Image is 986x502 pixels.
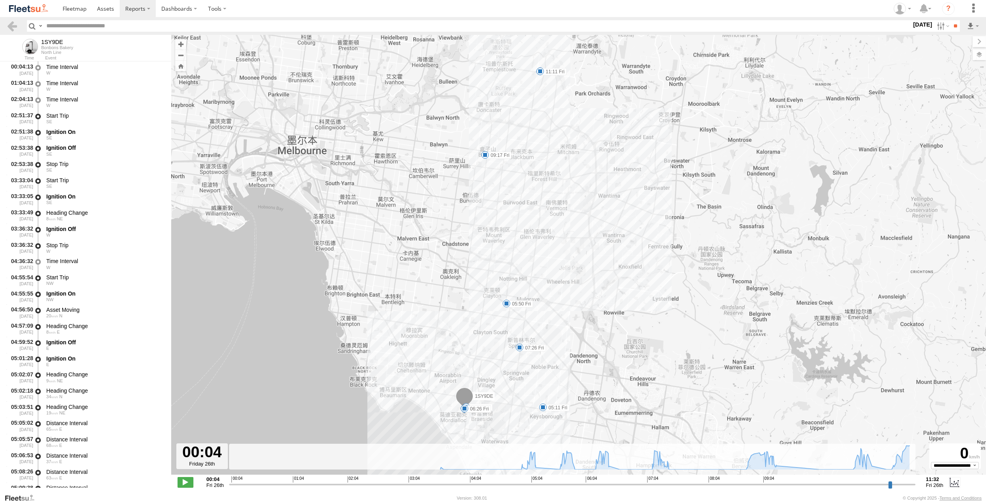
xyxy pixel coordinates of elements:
div: Ignition Off [46,225,164,233]
span: 19 [46,410,58,415]
div: Time Interval [46,80,164,87]
button: Zoom out [175,50,186,61]
div: 02:51:37 [DATE] [6,111,34,126]
span: 65 [46,427,58,431]
span: 34 [46,394,58,399]
div: 1SY9DE - View Asset History [41,39,73,45]
div: 03:33:04 [DATE] [6,176,34,190]
a: Back to previous Page [6,20,18,32]
div: Heading Change [46,209,164,216]
div: 02:53:38 [DATE] [6,159,34,174]
div: Time Interval [46,258,164,265]
div: 03:36:32 [DATE] [6,241,34,255]
div: Distance Interval [46,436,164,443]
div: 03:33:49 [DATE] [6,208,34,223]
div: 04:36:32 [DATE] [6,257,34,271]
span: Heading: 263 [46,103,50,108]
div: Heading Change [46,387,164,394]
div: Start Trip [46,112,164,119]
button: Zoom in [175,39,186,50]
div: Ignition On [46,193,164,200]
span: 68 [46,443,58,448]
strong: 00:04 [206,476,224,482]
label: Search Query [37,20,44,32]
span: Fri 26th Sep 2025 [926,482,943,488]
span: Heading: 104 [46,362,49,367]
div: 04:55:55 [DATE] [6,289,34,303]
div: Ignition On [46,128,164,136]
span: 37 [46,459,58,464]
span: Heading: 326 [46,281,54,286]
span: Heading: 326 [46,297,54,302]
span: 63 [46,475,58,480]
div: 04:57:09 [DATE] [6,321,34,336]
div: 05:03:51 [DATE] [6,402,34,417]
i: ? [942,2,955,15]
label: 05:50 Fri [506,300,533,307]
span: Heading: 145 [46,152,52,157]
div: Ignition Off [46,339,164,346]
div: 04:55:54 [DATE] [6,273,34,287]
div: Distance Interval [46,420,164,427]
label: 11:11 Fri [540,68,567,75]
span: Heading: 279 [46,233,50,237]
span: Heading: 6 [59,313,63,318]
div: Ignition Off [46,144,164,151]
span: 8 [46,330,56,334]
div: Ignition On [46,290,164,297]
span: Fri 26th Sep 2025 [206,482,224,488]
a: Visit our Website [4,494,41,502]
span: 01:04 [293,476,304,483]
div: Distance Interval [46,468,164,475]
div: Start Trip [46,274,164,281]
div: 03:33:05 [DATE] [6,192,34,206]
span: Heading: 99 [59,475,62,480]
div: 02:04:13 [DATE] [6,95,34,109]
a: Terms and Conditions [940,496,982,500]
div: 02:53:38 [DATE] [6,143,34,158]
div: 0 [931,445,980,462]
div: 01:04:13 [DATE] [6,78,34,93]
span: Heading: 79 [57,330,59,334]
div: Version: 308.01 [457,496,487,500]
div: Bonbons Bakery [41,45,73,50]
div: © Copyright 2025 - [903,496,982,500]
span: Heading: 96 [59,459,62,464]
div: Time Interval [46,63,164,71]
span: Heading: 99 [59,427,62,431]
div: North Line [41,50,73,55]
div: Distance Interval [46,452,164,459]
div: Time Interval [46,96,164,103]
div: 05:02:07 [DATE] [6,370,34,385]
div: Asset Moving [46,306,164,313]
label: [DATE] [911,20,934,29]
div: 03:36:32 [DATE] [6,224,34,239]
span: Heading: 279 [46,249,50,254]
div: Stop Trip [46,160,164,168]
span: 8 [46,216,56,221]
label: Play/Stop [178,477,193,487]
span: 9 [46,378,56,383]
div: 02:51:38 [DATE] [6,127,34,142]
span: 20 [46,313,58,318]
span: 05:04 [531,476,543,483]
div: 04:59:52 [DATE] [6,338,34,352]
div: 00:04:13 [DATE] [6,62,34,77]
span: Heading: 104 [46,346,49,351]
span: Heading: 54 [57,378,63,383]
span: Heading: 263 [46,87,50,92]
span: Heading: 145 [46,119,52,124]
span: 00:04 [231,476,243,483]
span: 1SY9DE [475,393,493,399]
label: 06:26 Fri [464,405,491,412]
span: 04:04 [470,476,481,483]
span: Heading: 145 [46,168,52,172]
span: Heading: 41 [57,216,63,221]
label: Export results as... [966,20,980,32]
div: Heading Change [46,323,164,330]
span: Heading: 47 [59,410,65,415]
span: 02:04 [348,476,359,483]
span: Heading: 9 [59,394,63,399]
span: 03:04 [409,476,420,483]
div: 05:09:38 [DATE] [6,483,34,498]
